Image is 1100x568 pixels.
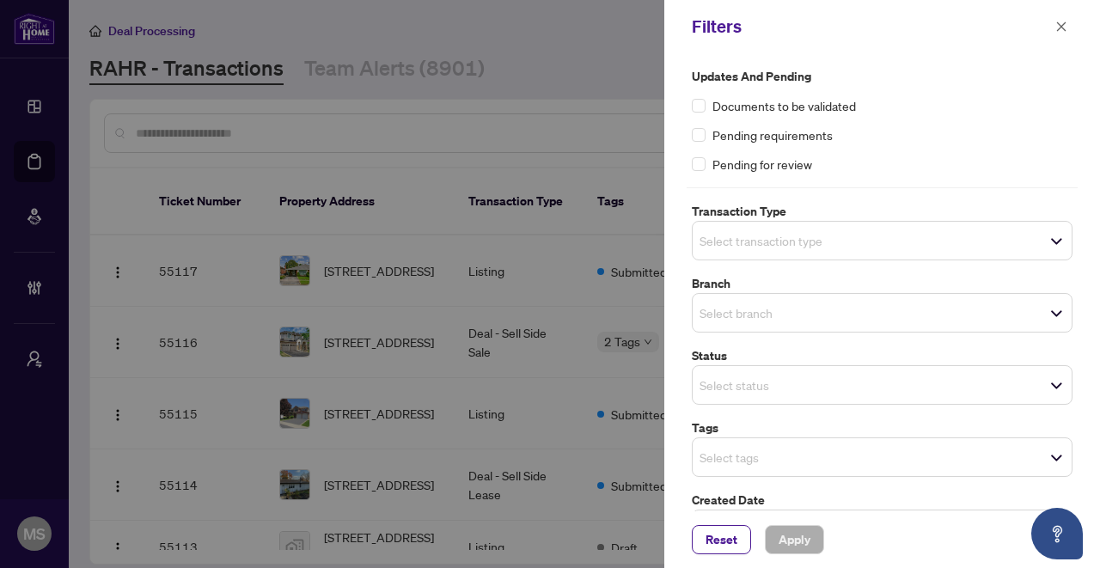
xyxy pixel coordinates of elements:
label: Updates and Pending [692,67,1072,86]
button: Open asap [1031,508,1083,559]
span: Reset [706,526,737,553]
div: Filters [692,14,1050,40]
span: Documents to be validated [712,96,856,115]
button: Apply [765,525,824,554]
span: Pending requirements [712,125,833,144]
span: Pending for review [712,155,812,174]
label: Status [692,346,1072,365]
label: Branch [692,274,1072,293]
button: Reset [692,525,751,554]
label: Tags [692,418,1072,437]
span: close [1055,21,1067,33]
label: Created Date [692,491,1072,510]
label: Transaction Type [692,202,1072,221]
